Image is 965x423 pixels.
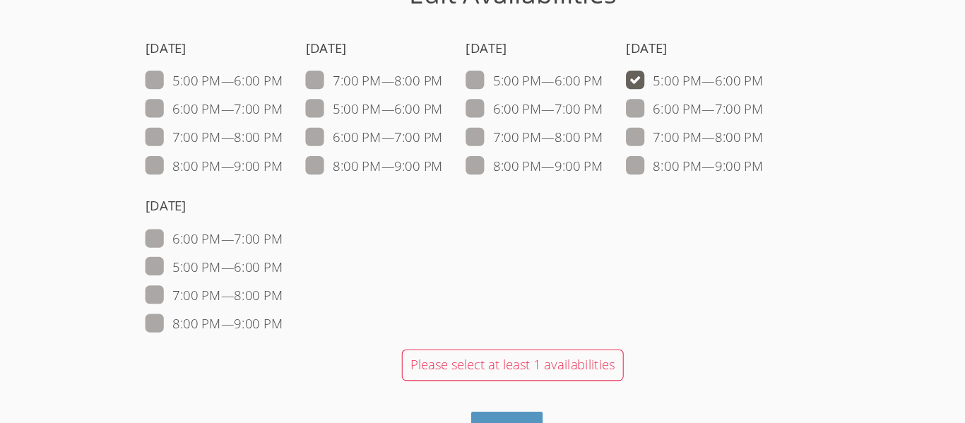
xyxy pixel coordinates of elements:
[146,270,271,289] label: 5:00 PM — 6:00 PM
[292,152,418,170] label: 6:00 PM — 7:00 PM
[146,126,271,144] label: 6:00 PM — 7:00 PM
[146,70,271,88] h4: [DATE]
[146,245,271,263] label: 6:00 PM — 7:00 PM
[439,178,565,196] label: 8:00 PM — 9:00 PM
[439,126,565,144] label: 6:00 PM — 7:00 PM
[586,126,712,144] label: 6:00 PM — 7:00 PM
[146,178,271,196] label: 8:00 PM — 9:00 PM
[439,152,565,170] label: 7:00 PM — 8:00 PM
[146,100,271,118] label: 5:00 PM — 6:00 PM
[146,323,271,341] label: 8:00 PM — 9:00 PM
[135,11,830,47] h1: Edit Availabilities
[586,70,712,88] h4: [DATE]
[292,178,418,196] label: 8:00 PM — 9:00 PM
[439,70,565,88] h4: [DATE]
[586,178,712,196] label: 8:00 PM — 9:00 PM
[292,100,418,118] label: 7:00 PM — 8:00 PM
[146,215,271,233] h4: [DATE]
[389,361,576,377] span: Please select at least 1 availabilities
[439,100,565,118] label: 5:00 PM — 6:00 PM
[292,126,418,144] label: 5:00 PM — 6:00 PM
[146,297,271,315] label: 7:00 PM — 8:00 PM
[586,100,712,118] label: 5:00 PM — 6:00 PM
[146,152,271,170] label: 7:00 PM — 8:00 PM
[292,70,418,88] h4: [DATE]
[586,152,712,170] label: 7:00 PM — 8:00 PM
